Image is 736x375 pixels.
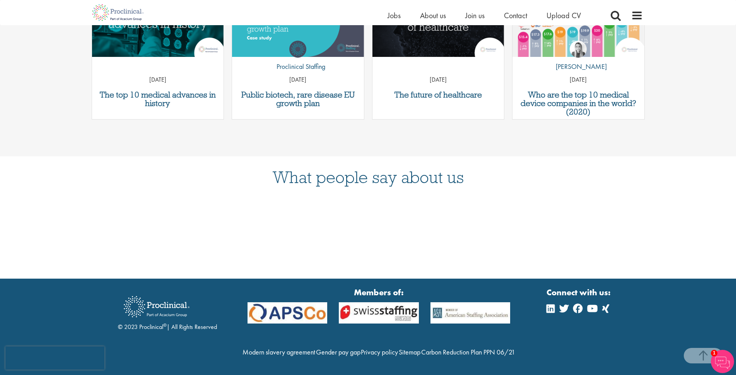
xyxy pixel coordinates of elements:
[425,302,516,324] img: APSCo
[376,91,500,99] a: The future of healthcare
[550,62,607,72] p: [PERSON_NAME]
[316,348,360,356] a: Gender pay gap
[242,302,333,324] img: APSCo
[271,62,325,72] p: Proclinical Staffing
[232,75,364,84] p: [DATE]
[118,290,217,332] div: © 2023 Proclinical | All Rights Reserved
[420,10,446,21] a: About us
[546,10,581,21] a: Upload CV
[570,41,587,58] img: Hannah Burke
[512,75,644,84] p: [DATE]
[88,201,649,255] iframe: Customer reviews powered by Trustpilot
[118,291,195,323] img: Proclinical Recruitment
[242,348,315,356] a: Modern slavery agreement
[248,286,511,298] strong: Members of:
[465,10,485,21] a: Join us
[421,348,515,356] a: Carbon Reduction Plan PPN 06/21
[399,348,420,356] a: Sitemap
[711,350,717,356] span: 1
[96,91,220,108] a: The top 10 medical advances in history
[516,91,640,116] a: Who are the top 10 medical device companies in the world? (2020)
[504,10,527,21] a: Contact
[289,41,306,58] img: Proclinical Staffing
[271,41,325,75] a: Proclinical Staffing Proclinical Staffing
[236,91,360,108] a: Public biotech, rare disease EU growth plan
[388,10,401,21] a: Jobs
[550,41,607,75] a: Hannah Burke [PERSON_NAME]
[546,286,612,298] strong: Connect with us:
[92,75,224,84] p: [DATE]
[5,346,104,370] iframe: reCAPTCHA
[333,302,425,324] img: APSCo
[163,322,167,328] sup: ®
[711,350,734,373] img: Chatbot
[372,75,504,84] p: [DATE]
[361,348,398,356] a: Privacy policy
